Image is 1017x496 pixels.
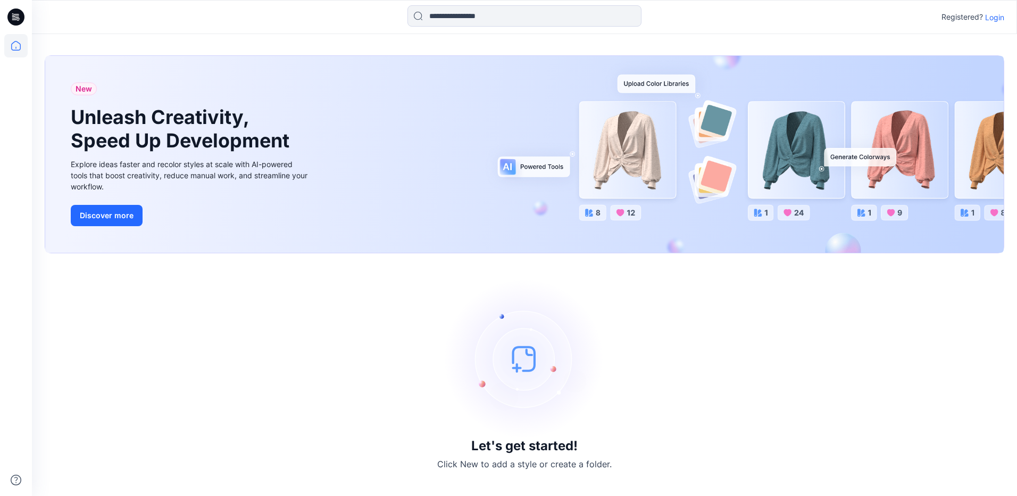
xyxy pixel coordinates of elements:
h1: Unleash Creativity, Speed Up Development [71,106,294,152]
button: Discover more [71,205,143,226]
a: Discover more [71,205,310,226]
p: Registered? [941,11,983,23]
p: Login [985,12,1004,23]
span: New [76,82,92,95]
h3: Let's get started! [471,439,578,453]
p: Click New to add a style or create a folder. [437,458,612,470]
img: empty-state-image.svg [445,279,604,439]
div: Explore ideas faster and recolor styles at scale with AI-powered tools that boost creativity, red... [71,159,310,192]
